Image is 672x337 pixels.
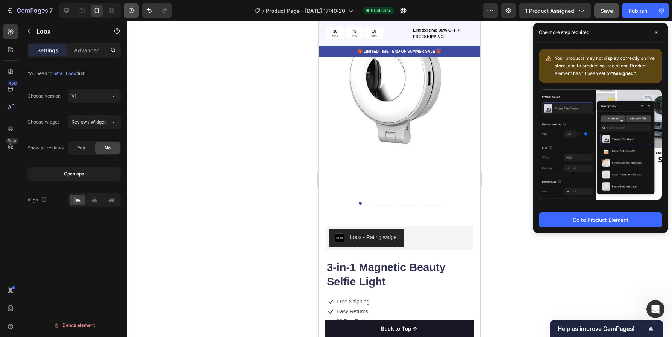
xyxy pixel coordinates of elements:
[319,21,480,337] iframe: Design area
[77,145,85,151] span: Yes
[539,29,589,36] p: One more step required
[539,212,662,227] button: Go to Product Element
[27,119,59,125] div: Choose widget
[646,300,664,318] iframe: Intercom live chat
[266,7,345,15] span: Product Page - [DATE] 17:40:20
[74,46,100,54] p: Advanced
[68,89,121,103] button: V1
[555,55,655,76] span: Your products may not display correctly on live store, due to product source of one Product eleme...
[7,80,18,86] div: 450
[622,3,654,18] button: Publish
[611,70,636,76] b: “Assigned”
[628,7,647,15] div: Publish
[27,93,61,99] div: Choose version
[3,3,56,18] button: 7
[53,321,95,330] div: Delete element
[71,93,76,99] span: V1
[64,171,84,177] div: Open app
[52,70,76,76] span: install Loox
[601,8,613,14] span: Save
[519,3,591,18] button: 1 product assigned
[371,7,391,14] span: Published
[27,195,49,205] div: Align
[27,167,121,181] button: Open app
[262,7,264,15] span: /
[71,119,106,125] span: Reviews Widget
[6,138,18,144] div: Beta
[594,3,619,18] button: Save
[105,145,111,151] span: No
[27,70,121,77] div: You need to first.
[36,27,100,36] p: Loox
[525,7,574,15] span: 1 product assigned
[27,319,121,331] button: Delete element
[573,216,628,224] div: Go to Product Element
[27,145,64,151] div: Show all reviews
[142,3,172,18] div: Undo/Redo
[49,6,53,15] p: 7
[37,46,58,54] p: Settings
[558,324,655,333] button: Show survey - Help us improve GemPages!
[68,115,121,129] button: Reviews Widget
[558,325,646,332] span: Help us improve GemPages!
